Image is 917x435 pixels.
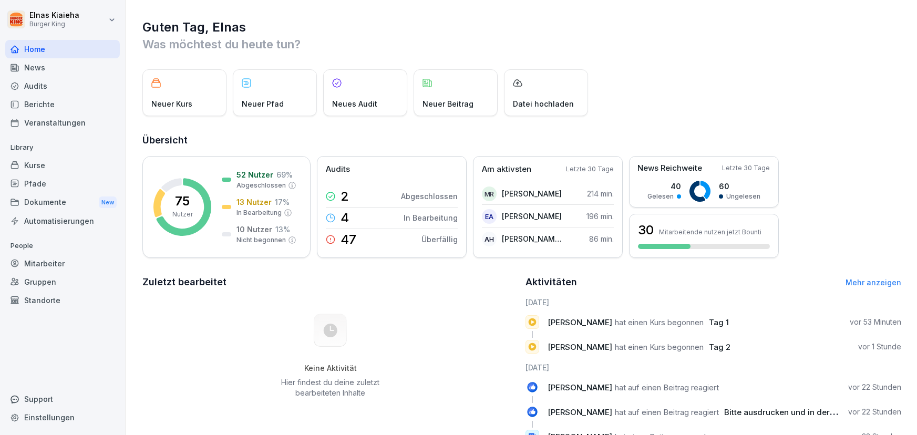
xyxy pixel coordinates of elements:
a: News [5,58,120,77]
span: Tag 1 [709,317,729,327]
a: Automatisierungen [5,212,120,230]
a: Mehr anzeigen [846,278,901,287]
p: Ungelesen [726,192,760,201]
p: Library [5,139,120,156]
span: [PERSON_NAME] [548,407,612,417]
p: Neues Audit [332,98,377,109]
p: 214 min. [587,188,614,199]
p: Hier findest du deine zuletzt bearbeiteten Inhalte [277,377,384,398]
p: News Reichweite [637,162,702,174]
p: Nutzer [172,210,193,219]
p: vor 53 Minuten [850,317,901,327]
span: [PERSON_NAME] [548,342,612,352]
h1: Guten Tag, Elnas [142,19,901,36]
p: Überfällig [421,234,458,245]
div: New [99,196,117,209]
p: 10 Nutzer [236,224,272,235]
span: hat auf einen Beitrag reagiert [615,382,719,392]
p: Burger King [29,20,79,28]
p: 60 [719,181,760,192]
h6: [DATE] [526,362,901,373]
a: Gruppen [5,273,120,291]
p: 47 [341,233,356,246]
span: [PERSON_NAME] [548,317,612,327]
p: In Bearbeitung [404,212,458,223]
a: Einstellungen [5,408,120,427]
span: hat einen Kurs begonnen [615,317,704,327]
p: 17 % [275,196,290,208]
p: 69 % [276,169,293,180]
p: 86 min. [589,233,614,244]
span: hat einen Kurs begonnen [615,342,704,352]
p: Letzte 30 Tage [566,164,614,174]
p: Neuer Beitrag [423,98,473,109]
a: Audits [5,77,120,95]
h6: [DATE] [526,297,901,308]
a: Veranstaltungen [5,113,120,132]
h2: Aktivitäten [526,275,577,289]
p: Neuer Kurs [151,98,192,109]
p: Gelesen [647,192,674,201]
p: 2 [341,190,349,203]
p: Was möchtest du heute tun? [142,36,901,53]
p: 75 [175,195,190,208]
a: Pfade [5,174,120,193]
h3: 30 [638,221,654,239]
p: 13 % [275,224,290,235]
a: Berichte [5,95,120,113]
p: 4 [341,212,349,224]
p: 52 Nutzer [236,169,273,180]
p: Datei hochladen [513,98,574,109]
p: 40 [647,181,681,192]
p: 13 Nutzer [236,196,272,208]
p: Am aktivsten [482,163,531,175]
div: EA [482,209,497,224]
div: Dokumente [5,193,120,212]
a: Mitarbeiter [5,254,120,273]
p: Nicht begonnen [236,235,286,245]
p: [PERSON_NAME] [502,188,562,199]
div: AH [482,232,497,246]
div: Support [5,390,120,408]
p: [PERSON_NAME] [PERSON_NAME] [502,233,562,244]
p: Neuer Pfad [242,98,284,109]
div: MR [482,187,497,201]
a: Standorte [5,291,120,309]
p: 196 min. [586,211,614,222]
span: [PERSON_NAME] [548,382,612,392]
p: In Bearbeitung [236,208,282,217]
p: Letzte 30 Tage [722,163,770,173]
p: vor 22 Stunden [848,382,901,392]
a: DokumenteNew [5,193,120,212]
p: Mitarbeitende nutzen jetzt Bounti [659,228,761,236]
h2: Zuletzt bearbeitet [142,275,518,289]
p: vor 22 Stunden [848,407,901,417]
p: Audits [326,163,350,175]
a: Kurse [5,156,120,174]
p: Elnas Kiaieha [29,11,79,20]
a: Home [5,40,120,58]
h2: Übersicht [142,133,901,148]
p: Abgeschlossen [401,191,458,202]
span: Tag 2 [709,342,730,352]
p: Abgeschlossen [236,181,286,190]
p: [PERSON_NAME] [502,211,562,222]
span: hat auf einen Beitrag reagiert [615,407,719,417]
p: vor 1 Stunde [858,341,901,352]
p: People [5,237,120,254]
h5: Keine Aktivität [277,364,384,373]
